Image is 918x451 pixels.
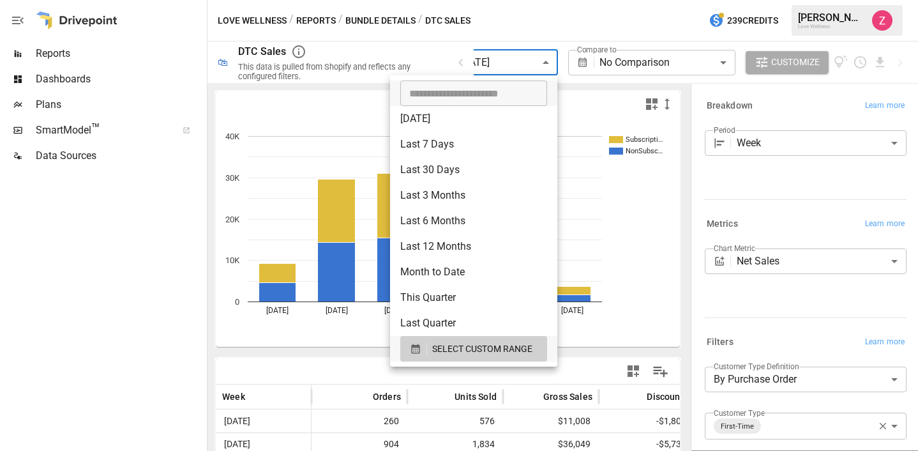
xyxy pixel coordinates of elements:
button: SELECT CUSTOM RANGE [400,336,547,362]
li: Month to Date [390,259,557,285]
li: Last Quarter [390,310,557,336]
li: Last 7 Days [390,132,557,157]
span: SELECT CUSTOM RANGE [432,341,532,357]
li: Last 6 Months [390,208,557,234]
li: Last 12 Months [390,234,557,259]
li: Last 30 Days [390,157,557,183]
li: [DATE] [390,106,557,132]
li: Last 3 Months [390,183,557,208]
li: This Quarter [390,285,557,310]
